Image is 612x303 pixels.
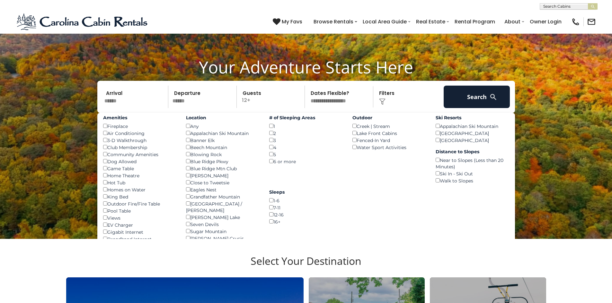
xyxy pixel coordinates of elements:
div: Views [103,214,177,221]
div: [PERSON_NAME] [186,172,260,179]
button: Search [444,86,510,108]
div: Beech Mountain [186,144,260,151]
div: Home Theatre [103,172,177,179]
div: [PERSON_NAME] Crucis [186,235,260,242]
div: Grandfather Mountain [186,193,260,200]
p: 12+ [239,86,305,108]
a: Rental Program [451,16,498,27]
label: Ski Resorts [436,114,509,121]
div: Close to Tweetsie [186,179,260,186]
div: Pool Table [103,207,177,214]
div: Dog Allowed [103,158,177,165]
div: 1-6 [269,197,343,204]
div: Hot Tub [103,179,177,186]
div: Fenced-In Yard [352,137,426,144]
div: Any [186,122,260,130]
a: My Favs [273,18,304,26]
label: Amenities [103,114,177,121]
div: Sugar Mountain [186,228,260,235]
div: 7-11 [269,204,343,211]
img: filter--v1.png [379,98,386,105]
div: Eagles Nest [186,186,260,193]
div: Blue Ridge Mtn Club [186,165,260,172]
div: Creek | Stream [352,122,426,130]
div: Gigabit Internet [103,228,177,235]
div: Broadband Internet [103,235,177,242]
label: # of Sleeping Areas [269,114,343,121]
div: [GEOGRAPHIC_DATA] [436,137,509,144]
div: Ski In - Ski Out [436,170,509,177]
div: [GEOGRAPHIC_DATA] / [PERSON_NAME] [186,200,260,214]
div: EV Charger [103,221,177,228]
div: Homes on Water [103,186,177,193]
div: 4 [269,144,343,151]
div: Outdoor Fire/Fire Table [103,200,177,207]
div: Lake Front Cabins [352,130,426,137]
div: [GEOGRAPHIC_DATA] [436,130,509,137]
div: Game Table [103,165,177,172]
label: Location [186,114,260,121]
div: Blue Ridge Pkwy [186,158,260,165]
label: Sleeps [269,189,343,195]
h1: Your Adventure Starts Here [5,57,607,77]
h3: Select Your Destination [65,255,547,277]
div: 3 [269,137,343,144]
div: Community Amenities [103,151,177,158]
a: Browse Rentals [310,16,357,27]
div: Club Membership [103,144,177,151]
a: About [501,16,524,27]
div: Near to Slopes (Less than 20 Minutes) [436,156,509,170]
div: 12-16 [269,211,343,218]
div: King Bed [103,193,177,200]
div: Appalachian Ski Mountain [186,130,260,137]
img: mail-regular-black.png [587,17,596,26]
div: 1 [269,122,343,130]
div: Air Conditioning [103,130,177,137]
div: Appalachian Ski Mountain [436,122,509,130]
div: [PERSON_NAME] Lake [186,214,260,221]
div: Seven Devils [186,221,260,228]
div: Water Sport Activities [352,144,426,151]
span: My Favs [282,18,302,26]
div: Blowing Rock [186,151,260,158]
img: search-regular-white.png [489,93,497,101]
img: phone-regular-black.png [571,17,580,26]
div: 6 or more [269,158,343,165]
label: Outdoor [352,114,426,121]
label: Distance to Slopes [436,148,509,155]
div: Banner Elk [186,137,260,144]
a: Owner Login [527,16,565,27]
img: Blue-2.png [16,12,149,31]
div: 16+ [269,218,343,225]
div: 3-D Walkthrough [103,137,177,144]
div: Walk to Slopes [436,177,509,184]
div: Fireplace [103,122,177,130]
div: 5 [269,151,343,158]
a: Local Area Guide [359,16,410,27]
a: Real Estate [413,16,448,27]
div: 2 [269,130,343,137]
